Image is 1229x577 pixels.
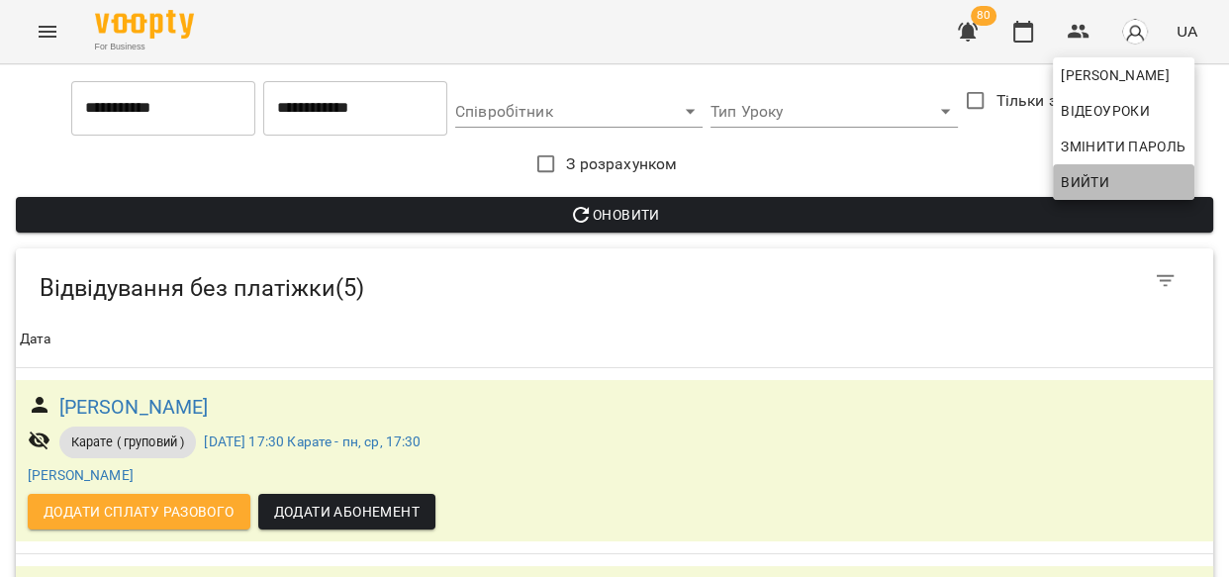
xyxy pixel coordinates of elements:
[1061,135,1186,158] span: Змінити пароль
[1053,164,1194,200] button: Вийти
[1061,99,1150,123] span: Відеоуроки
[1053,57,1194,93] a: [PERSON_NAME]
[1061,63,1186,87] span: [PERSON_NAME]
[1053,93,1158,129] a: Відеоуроки
[1053,129,1194,164] a: Змінити пароль
[1061,170,1109,194] span: Вийти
